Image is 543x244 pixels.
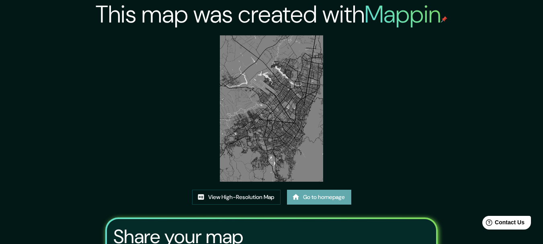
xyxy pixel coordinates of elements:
iframe: Help widget launcher [471,213,534,235]
img: mappin-pin [441,16,447,23]
a: Go to homepage [287,190,351,205]
img: created-map [220,35,323,182]
a: View High-Resolution Map [192,190,281,205]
